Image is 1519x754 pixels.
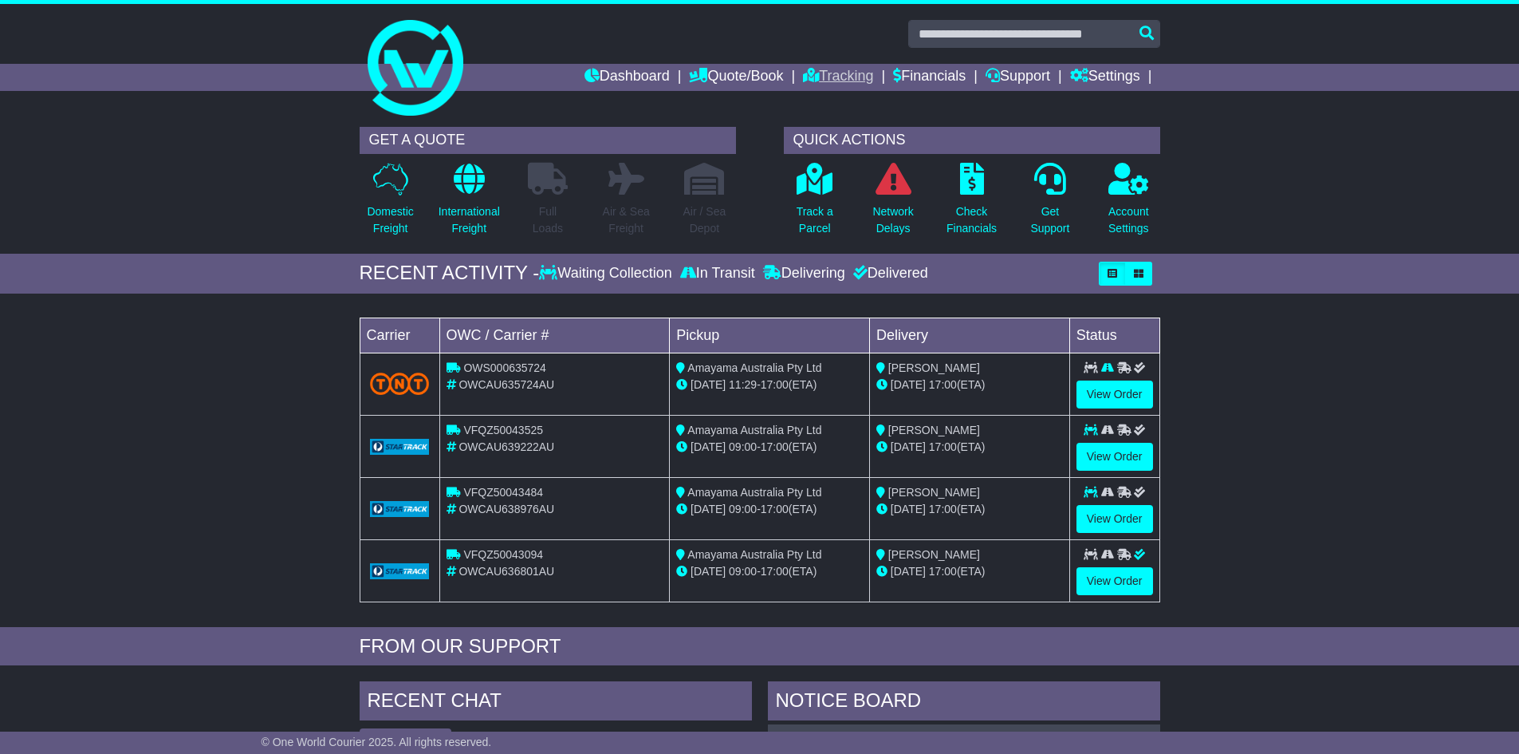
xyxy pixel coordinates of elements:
[687,424,821,436] span: Amayama Australia Pty Ltd
[458,503,554,515] span: OWCAU638976AU
[360,262,540,285] div: RECENT ACTIVITY -
[439,203,500,237] p: International Freight
[872,203,913,237] p: Network Delays
[797,203,833,237] p: Track a Parcel
[370,501,430,517] img: GetCarrierServiceLogo
[691,378,726,391] span: [DATE]
[1108,162,1150,246] a: AccountSettings
[370,439,430,455] img: GetCarrierServiceLogo
[463,486,543,499] span: VFQZ50043484
[946,162,998,246] a: CheckFinancials
[876,501,1063,518] div: (ETA)
[929,440,957,453] span: 17:00
[891,565,926,578] span: [DATE]
[803,64,873,91] a: Tracking
[691,503,726,515] span: [DATE]
[691,565,726,578] span: [DATE]
[929,565,957,578] span: 17:00
[929,378,957,391] span: 17:00
[687,548,821,561] span: Amayama Australia Pty Ltd
[849,265,928,282] div: Delivered
[1076,443,1153,471] a: View Order
[603,203,650,237] p: Air & Sea Freight
[1108,203,1149,237] p: Account Settings
[1030,203,1069,237] p: Get Support
[676,265,759,282] div: In Transit
[888,361,980,374] span: [PERSON_NAME]
[463,548,543,561] span: VFQZ50043094
[367,203,413,237] p: Domestic Freight
[691,440,726,453] span: [DATE]
[463,361,546,374] span: OWS000635724
[1076,381,1153,409] a: View Order
[761,378,789,391] span: 17:00
[360,127,736,154] div: GET A QUOTE
[986,64,1050,91] a: Support
[729,503,757,515] span: 09:00
[891,440,926,453] span: [DATE]
[729,440,757,453] span: 09:00
[676,377,863,393] div: - (ETA)
[458,565,554,578] span: OWCAU636801AU
[888,486,980,499] span: [PERSON_NAME]
[360,635,1160,658] div: FROM OUR SUPPORT
[670,318,870,353] td: Pickup
[893,64,966,91] a: Financials
[689,64,783,91] a: Quote/Book
[761,503,789,515] span: 17:00
[1070,64,1140,91] a: Settings
[584,64,670,91] a: Dashboard
[539,265,675,282] div: Waiting Collection
[683,203,726,237] p: Air / Sea Depot
[784,127,1160,154] div: QUICK ACTIONS
[676,439,863,456] div: - (ETA)
[360,681,752,724] div: RECENT CHAT
[869,318,1069,353] td: Delivery
[687,361,821,374] span: Amayama Australia Pty Ltd
[262,736,492,748] span: © One World Courier 2025. All rights reserved.
[761,440,789,453] span: 17:00
[929,503,957,515] span: 17:00
[876,377,1063,393] div: (ETA)
[876,563,1063,580] div: (ETA)
[946,203,997,237] p: Check Financials
[676,563,863,580] div: - (ETA)
[687,486,821,499] span: Amayama Australia Pty Ltd
[761,565,789,578] span: 17:00
[1076,567,1153,595] a: View Order
[876,439,1063,456] div: (ETA)
[360,318,439,353] td: Carrier
[768,681,1160,724] div: NOTICE BOARD
[370,373,430,394] img: TNT_Domestic.png
[439,318,670,353] td: OWC / Carrier #
[438,162,501,246] a: InternationalFreight
[729,565,757,578] span: 09:00
[891,503,926,515] span: [DATE]
[888,424,980,436] span: [PERSON_NAME]
[458,440,554,453] span: OWCAU639222AU
[759,265,849,282] div: Delivering
[528,203,568,237] p: Full Loads
[458,378,554,391] span: OWCAU635724AU
[676,501,863,518] div: - (ETA)
[1029,162,1070,246] a: GetSupport
[366,162,414,246] a: DomesticFreight
[729,378,757,391] span: 11:29
[1076,505,1153,533] a: View Order
[463,424,543,436] span: VFQZ50043525
[370,563,430,579] img: GetCarrierServiceLogo
[1069,318,1159,353] td: Status
[872,162,914,246] a: NetworkDelays
[888,548,980,561] span: [PERSON_NAME]
[796,162,834,246] a: Track aParcel
[891,378,926,391] span: [DATE]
